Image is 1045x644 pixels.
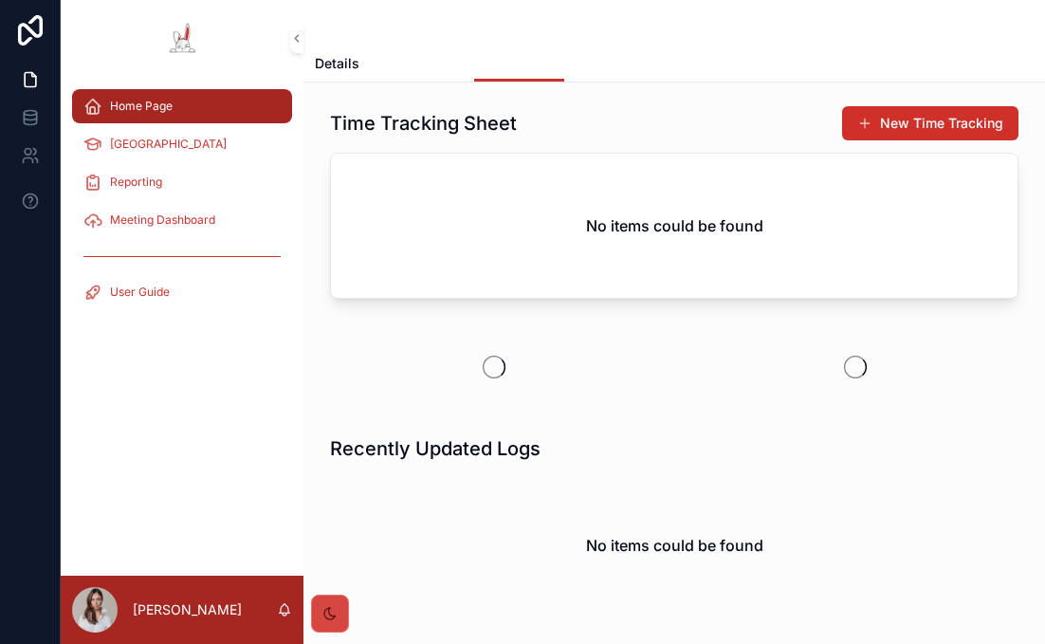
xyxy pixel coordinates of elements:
a: User Guide [72,275,292,309]
a: [GEOGRAPHIC_DATA] [72,127,292,161]
span: User Guide [110,285,170,300]
h2: No items could be found [586,214,763,237]
h2: No items could be found [586,534,763,557]
span: Home Page [110,99,173,114]
span: My Timesheet [474,54,564,73]
img: App logo [169,23,195,53]
h1: Time Tracking Sheet [330,110,517,137]
a: Reporting [72,165,292,199]
p: [PERSON_NAME] [133,600,242,619]
span: Details [315,54,359,73]
span: My Task [390,54,444,73]
a: My Task [390,46,444,84]
h1: Recently Updated Logs [330,435,541,462]
div: scrollable content [61,76,303,334]
span: Reporting [110,175,162,190]
a: Details [315,46,359,84]
span: Meeting Dashboard [110,212,215,228]
a: My Timesheet [474,46,564,83]
span: [GEOGRAPHIC_DATA] [110,137,227,152]
a: Meeting Dashboard [72,203,292,237]
button: New Time Tracking [842,106,1018,140]
a: Home Page [72,89,292,123]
